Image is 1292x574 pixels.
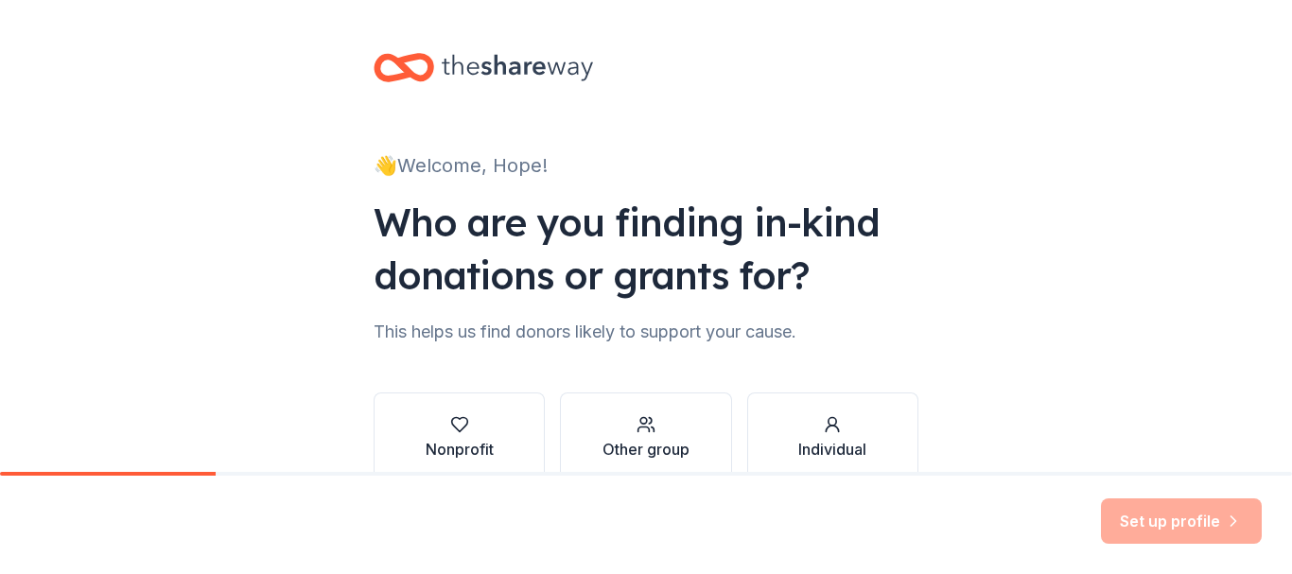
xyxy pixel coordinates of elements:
[374,317,918,347] div: This helps us find donors likely to support your cause.
[374,150,918,181] div: 👋 Welcome, Hope!
[426,438,494,461] div: Nonprofit
[374,196,918,302] div: Who are you finding in-kind donations or grants for?
[560,392,731,483] button: Other group
[747,392,918,483] button: Individual
[798,438,866,461] div: Individual
[374,392,545,483] button: Nonprofit
[602,438,690,461] div: Other group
